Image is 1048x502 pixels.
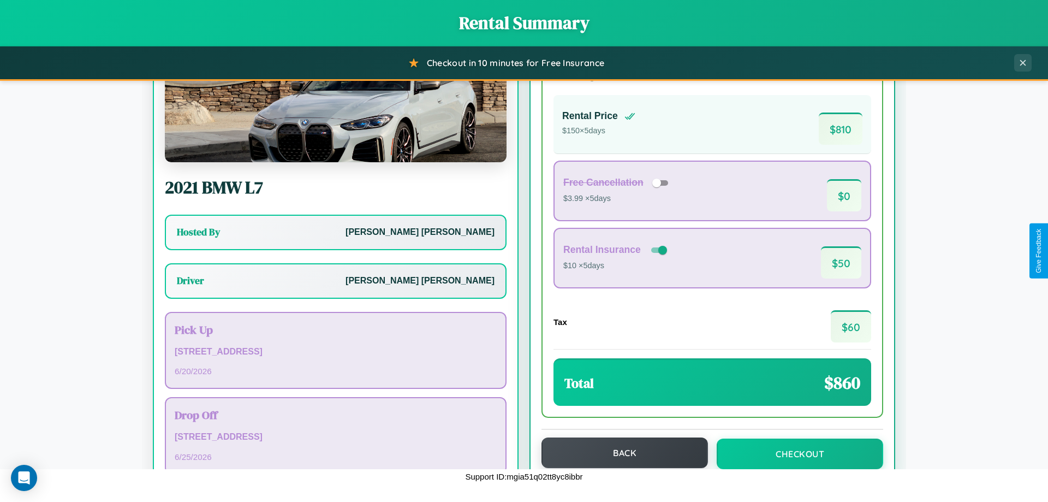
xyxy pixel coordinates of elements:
[175,344,497,360] p: [STREET_ADDRESS]
[175,322,497,338] h3: Pick Up
[563,177,644,188] h4: Free Cancellation
[827,179,861,211] span: $ 0
[562,110,618,122] h4: Rental Price
[717,439,883,469] button: Checkout
[819,113,862,145] span: $ 810
[165,53,507,162] img: BMW L7
[541,438,708,468] button: Back
[824,371,860,395] span: $ 860
[11,465,37,491] div: Open Intercom Messenger
[175,450,497,464] p: 6 / 25 / 2026
[563,259,669,273] p: $10 × 5 days
[465,469,582,484] p: Support ID: mgia51q02tt8yc8ibbr
[821,246,861,279] span: $ 50
[564,374,594,392] h3: Total
[831,310,871,342] span: $ 60
[553,317,567,327] h4: Tax
[165,175,507,199] h2: 2021 BMW L7
[563,244,641,256] h4: Rental Insurance
[175,429,497,445] p: [STREET_ADDRESS]
[11,11,1037,35] h1: Rental Summary
[175,407,497,423] h3: Drop Off
[175,364,497,379] p: 6 / 20 / 2026
[562,124,635,138] p: $ 150 × 5 days
[1035,229,1043,273] div: Give Feedback
[346,225,495,240] p: [PERSON_NAME] [PERSON_NAME]
[563,192,672,206] p: $3.99 × 5 days
[346,273,495,289] p: [PERSON_NAME] [PERSON_NAME]
[177,274,204,287] h3: Driver
[177,226,220,239] h3: Hosted By
[427,57,604,68] span: Checkout in 10 minutes for Free Insurance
